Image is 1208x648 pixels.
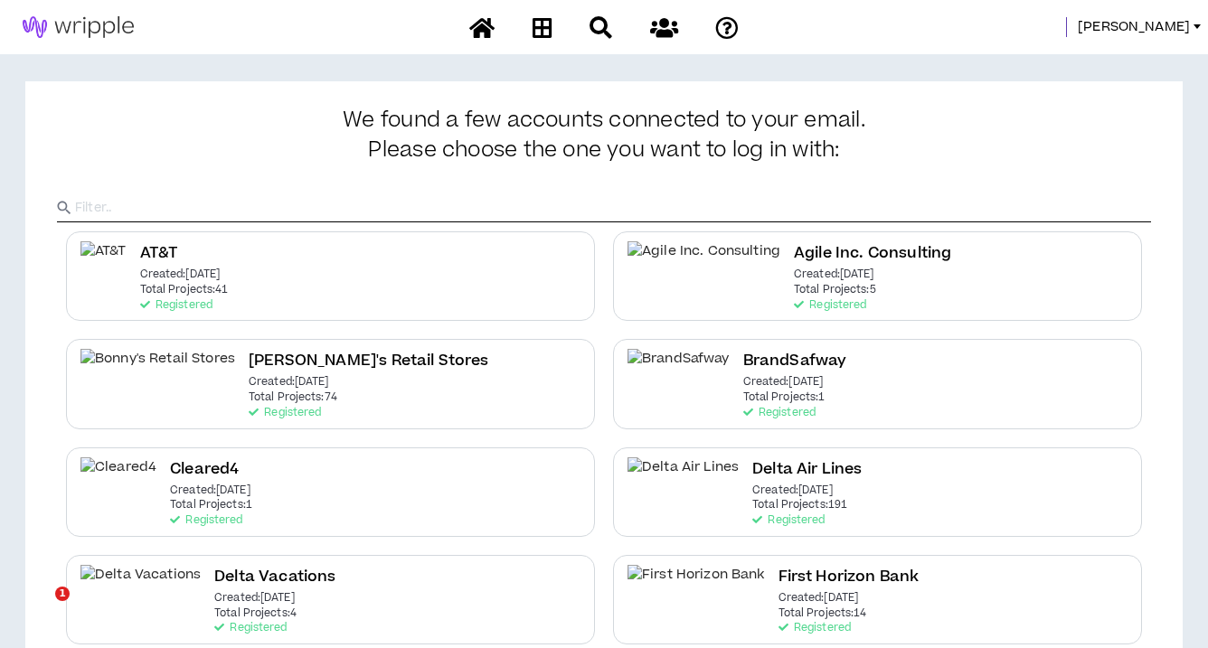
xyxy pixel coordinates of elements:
img: Bonny's Retail Stores [80,349,235,390]
img: Agile Inc. Consulting [628,241,780,282]
p: Registered [140,299,212,312]
span: 1 [55,587,70,601]
span: [PERSON_NAME] [1078,17,1190,37]
h2: Agile Inc. Consulting [794,241,951,266]
p: Total Projects: 1 [170,499,252,512]
p: Total Projects: 41 [140,284,229,296]
h2: Delta Vacations [214,565,335,589]
img: BrandSafway [628,349,730,390]
span: Please choose the one you want to log in with: [368,138,839,164]
iframe: Intercom live chat [18,587,61,630]
p: Registered [779,622,851,634]
h2: First Horizon Bank [779,565,920,589]
p: Registered [249,407,321,419]
h2: [PERSON_NAME]'s Retail Stores [249,349,489,373]
img: AT&T [80,241,127,282]
p: Created: [DATE] [752,484,833,497]
img: First Horizon Bank [628,565,765,606]
p: Total Projects: 4 [214,607,297,620]
p: Created: [DATE] [794,268,874,281]
h2: Delta Air Lines [752,457,862,482]
p: Total Projects: 14 [779,607,867,620]
p: Registered [170,514,242,527]
p: Registered [752,514,825,527]
p: Created: [DATE] [249,376,329,389]
p: Total Projects: 74 [249,391,337,404]
img: Cleared4 [80,457,156,498]
p: Total Projects: 1 [743,391,826,404]
h2: Cleared4 [170,457,239,482]
p: Registered [794,299,866,312]
p: Created: [DATE] [140,268,221,281]
p: Created: [DATE] [743,376,824,389]
input: Filter.. [75,194,1151,221]
h3: We found a few accounts connected to your email. [57,108,1151,163]
p: Total Projects: 191 [752,499,847,512]
p: Total Projects: 5 [794,284,876,296]
p: Created: [DATE] [214,592,295,605]
p: Registered [214,622,287,634]
p: Registered [743,407,816,419]
h2: AT&T [140,241,179,266]
p: Created: [DATE] [779,592,859,605]
img: Delta Air Lines [628,457,739,498]
h2: BrandSafway [743,349,847,373]
p: Created: [DATE] [170,484,250,497]
img: Delta Vacations [80,565,201,606]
